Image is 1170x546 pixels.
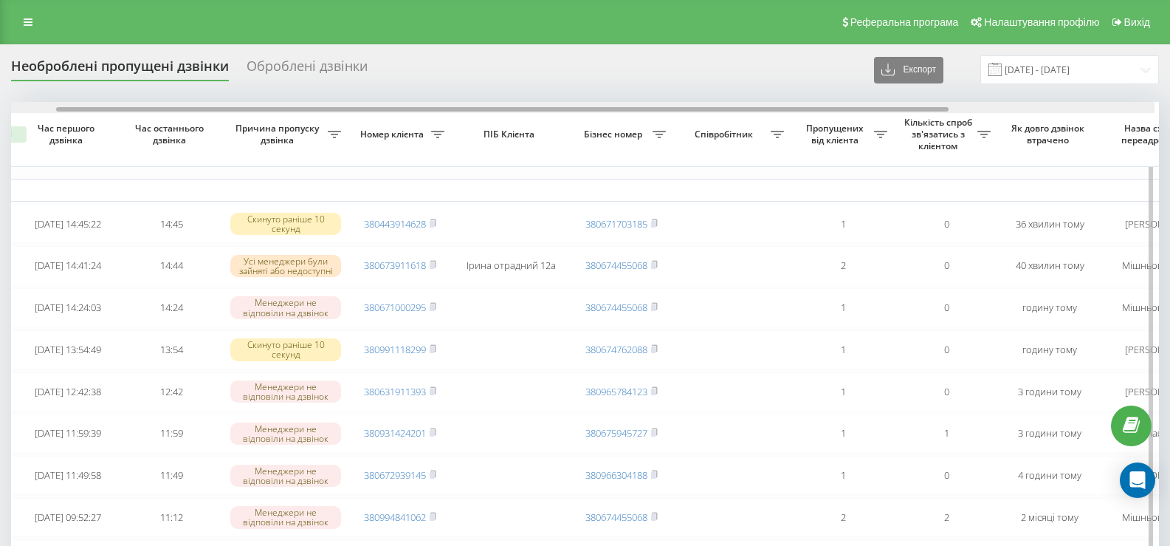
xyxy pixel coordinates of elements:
td: 1 [791,414,895,454]
span: Реферальна програма [850,16,959,28]
td: 1 [791,205,895,244]
td: 11:49 [120,456,223,495]
span: Причина пропуску дзвінка [230,123,328,146]
td: годину тому [998,330,1101,369]
td: [DATE] 14:45:22 [16,205,120,244]
a: 380994841062 [364,511,426,524]
td: 0 [895,288,998,327]
td: 2 [791,246,895,285]
div: Усі менеджери були зайняті або недоступні [230,255,341,277]
span: Кількість спроб зв'язатись з клієнтом [902,117,977,151]
a: 380674455068 [585,259,647,272]
div: Скинуто раніше 10 секунд [230,213,341,235]
td: Ірина отрадний 12а [452,246,570,285]
a: 380671000295 [364,301,426,314]
td: 14:24 [120,288,223,327]
a: 380675945727 [585,426,647,440]
a: 380965784123 [585,385,647,398]
td: [DATE] 11:49:58 [16,456,120,495]
span: Час останнього дзвінка [131,123,211,146]
a: 380443914628 [364,217,426,231]
td: [DATE] 11:59:39 [16,414,120,454]
td: 36 хвилин тому [998,205,1101,244]
td: 1 [791,288,895,327]
td: 14:44 [120,246,223,285]
td: 1 [791,456,895,495]
td: 4 години тому [998,456,1101,495]
td: 2 [895,498,998,537]
a: 380631911393 [364,385,426,398]
button: Експорт [874,57,943,83]
td: 0 [895,456,998,495]
div: Open Intercom Messenger [1120,463,1155,498]
div: Менеджери не відповіли на дзвінок [230,465,341,487]
span: Бізнес номер [577,129,653,140]
td: 3 години тому [998,372,1101,412]
td: [DATE] 13:54:49 [16,330,120,369]
td: 0 [895,246,998,285]
span: Вихід [1124,16,1150,28]
td: 1 [791,330,895,369]
span: ПІБ Клієнта [464,129,557,140]
td: 2 місяці тому [998,498,1101,537]
a: 380991118299 [364,343,426,356]
td: [DATE] 14:41:24 [16,246,120,285]
td: [DATE] 12:42:38 [16,372,120,412]
td: 40 хвилин тому [998,246,1101,285]
td: 0 [895,205,998,244]
div: Менеджери не відповіли на дзвінок [230,296,341,318]
td: [DATE] 09:52:27 [16,498,120,537]
span: Співробітник [681,129,771,140]
div: Оброблені дзвінки [247,58,368,81]
td: 3 години тому [998,414,1101,454]
td: годину тому [998,288,1101,327]
td: 12:42 [120,372,223,412]
div: Менеджери не відповіли на дзвінок [230,423,341,445]
a: 380674455068 [585,511,647,524]
a: 380672939145 [364,468,426,482]
span: Номер клієнта [356,129,431,140]
td: 1 [895,414,998,454]
td: 0 [895,372,998,412]
a: 380673911618 [364,259,426,272]
div: Менеджери не відповіли на дзвінок [230,506,341,528]
div: Менеджери не відповіли на дзвінок [230,381,341,403]
td: 13:54 [120,330,223,369]
div: Скинуто раніше 10 секунд [230,338,341,361]
a: 380966304188 [585,468,647,482]
a: 380931424201 [364,426,426,440]
td: 1 [791,372,895,412]
td: 0 [895,330,998,369]
a: 380674455068 [585,301,647,314]
td: 14:45 [120,205,223,244]
span: Час першого дзвінка [28,123,108,146]
td: 11:12 [120,498,223,537]
td: 2 [791,498,895,537]
td: [DATE] 14:24:03 [16,288,120,327]
span: Як довго дзвінок втрачено [1010,123,1090,146]
td: 11:59 [120,414,223,454]
a: 380674762088 [585,343,647,356]
a: 380671703185 [585,217,647,231]
div: Необроблені пропущені дзвінки [11,58,229,81]
span: Пропущених від клієнта [799,123,874,146]
span: Налаштування профілю [984,16,1099,28]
